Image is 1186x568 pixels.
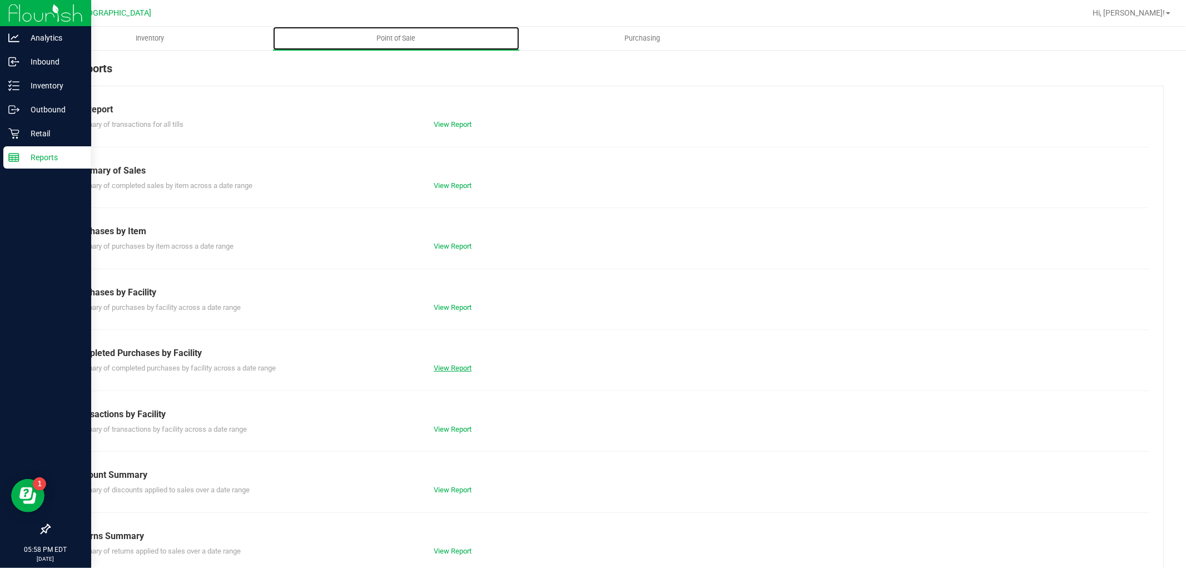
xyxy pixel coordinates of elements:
inline-svg: Retail [8,128,19,139]
a: View Report [434,425,472,433]
div: Transactions by Facility [72,408,1141,421]
a: Inventory [27,27,273,50]
inline-svg: Outbound [8,104,19,115]
span: Inventory [121,33,179,43]
span: Summary of transactions for all tills [72,120,183,129]
div: Till Report [72,103,1141,116]
p: Inbound [19,55,86,68]
span: Point of Sale [362,33,431,43]
span: [GEOGRAPHIC_DATA] [76,8,152,18]
span: Summary of discounts applied to sales over a date range [72,486,250,494]
div: Returns Summary [72,530,1141,543]
a: View Report [434,303,472,312]
a: View Report [434,547,472,555]
p: Outbound [19,103,86,116]
a: Purchasing [519,27,766,50]
p: [DATE] [5,555,86,563]
inline-svg: Inventory [8,80,19,91]
span: Summary of completed purchases by facility across a date range [72,364,276,372]
iframe: Resource center unread badge [33,477,46,491]
iframe: Resource center [11,479,44,512]
a: View Report [434,120,472,129]
a: View Report [434,242,472,250]
span: Summary of completed sales by item across a date range [72,181,252,190]
div: POS Reports [49,60,1164,86]
p: Retail [19,127,86,140]
span: Summary of returns applied to sales over a date range [72,547,241,555]
inline-svg: Analytics [8,32,19,43]
inline-svg: Inbound [8,56,19,67]
span: Purchasing [610,33,676,43]
a: View Report [434,486,472,494]
div: Purchases by Facility [72,286,1141,299]
span: Hi, [PERSON_NAME]! [1093,8,1165,17]
p: Reports [19,151,86,164]
div: Summary of Sales [72,164,1141,177]
a: Point of Sale [273,27,519,50]
p: 05:58 PM EDT [5,545,86,555]
span: Summary of purchases by item across a date range [72,242,234,250]
p: Analytics [19,31,86,45]
div: Discount Summary [72,468,1141,482]
p: Inventory [19,79,86,92]
a: View Report [434,181,472,190]
a: View Report [434,364,472,372]
span: Summary of purchases by facility across a date range [72,303,241,312]
inline-svg: Reports [8,152,19,163]
span: Summary of transactions by facility across a date range [72,425,247,433]
div: Purchases by Item [72,225,1141,238]
div: Completed Purchases by Facility [72,347,1141,360]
